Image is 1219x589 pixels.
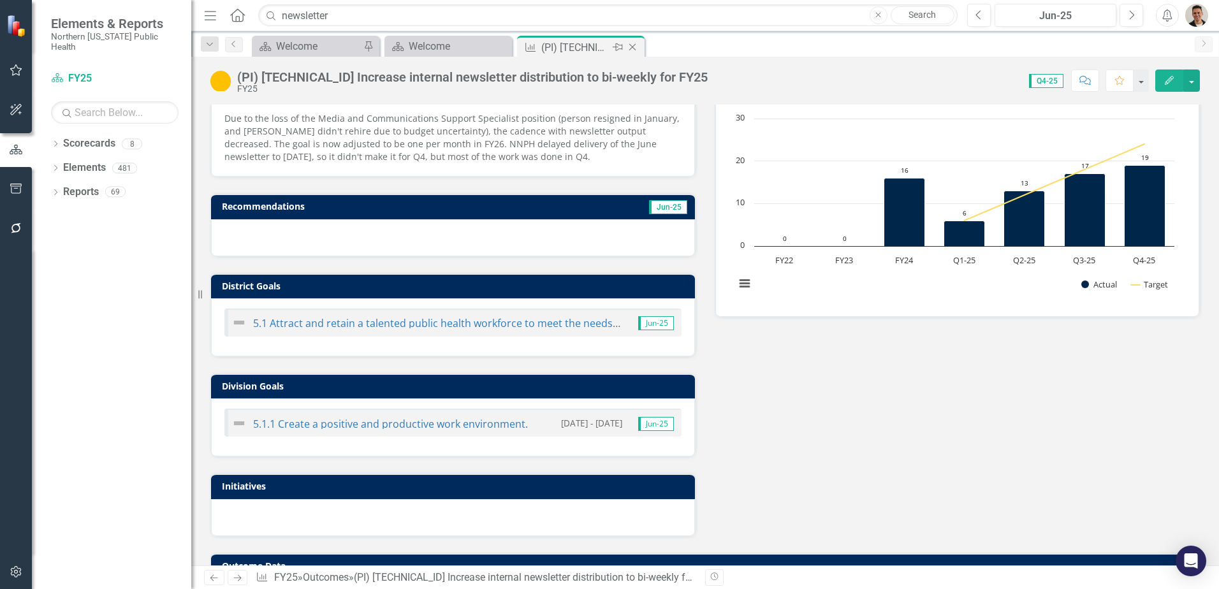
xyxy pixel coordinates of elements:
h3: Division Goals [222,381,689,391]
small: Northern [US_STATE] Public Health [51,31,179,52]
h3: Outcome Data [222,561,1193,571]
div: Welcome [409,38,509,54]
text: 0 [740,239,745,251]
text: 0 [783,234,787,243]
a: Elements [63,161,106,175]
span: Jun-25 [638,417,674,431]
text: FY23 [835,254,853,266]
div: Chart. Highcharts interactive chart. [729,112,1186,303]
img: Mike Escobar [1185,4,1208,27]
input: Search ClearPoint... [258,4,958,27]
a: Scorecards [63,136,115,151]
div: » » [256,571,696,585]
span: Elements & Reports [51,16,179,31]
a: Reports [63,185,99,200]
img: Not Defined [231,416,247,431]
text: 20 [736,154,745,166]
path: Q1-25, 6. Actual. [944,221,985,247]
a: Outcomes [303,571,349,583]
a: FY25 [274,571,298,583]
text: 16 [901,166,909,175]
a: Welcome [255,38,360,54]
div: 481 [112,163,137,173]
path: Q3-25, 17. Actual. [1065,174,1106,247]
a: Welcome [388,38,509,54]
button: Show Target [1131,279,1169,290]
text: FY24 [895,254,914,266]
input: Search Below... [51,101,179,124]
img: In Progress [210,71,231,91]
span: Q4-25 [1029,74,1063,88]
path: FY24, 16. Actual. [884,178,925,247]
path: Q2-25, 13. Actual. [1004,191,1045,247]
div: (PI) [TECHNICAL_ID] Increase internal newsletter distribution to bi-weekly for FY25 [354,571,720,583]
text: Q2-25 [1013,254,1035,266]
a: 5.1 Attract and retain a talented public health workforce to meet the needs of [GEOGRAPHIC_DATA]. [253,316,731,330]
div: (PI) [TECHNICAL_ID] Increase internal newsletter distribution to bi-weekly for FY25 [237,70,708,84]
text: 19 [1141,153,1149,162]
a: FY25 [51,71,179,86]
text: Q4-25 [1133,254,1155,266]
a: Search [891,6,954,24]
small: [DATE] - [DATE] [561,417,622,429]
div: Jun-25 [999,8,1112,24]
div: 69 [105,187,126,198]
text: 30 [736,112,745,123]
div: 8 [122,138,142,149]
span: Jun-25 [649,200,687,214]
span: Jun-25 [638,316,674,330]
h3: Recommendations [222,201,538,211]
p: Due to the loss of the Media and Communications Support Specialist position (person resigned in J... [224,112,682,163]
button: View chart menu, Chart [736,275,754,293]
a: 5.1.1 Create a positive and productive work environment. [253,417,528,431]
text: 0 [843,234,847,243]
button: Jun-25 [995,4,1116,27]
h3: District Goals [222,281,689,291]
text: 6 [963,208,967,217]
text: 17 [1081,161,1089,170]
g: Actual, series 1 of 2. Bar series with 7 bars. [766,166,1165,247]
svg: Interactive chart [729,112,1181,303]
button: Show Actual [1081,279,1117,290]
img: ClearPoint Strategy [6,14,29,36]
text: FY22 [775,254,793,266]
img: Not Defined [231,315,247,330]
text: 13 [1021,178,1028,187]
text: Q3-25 [1073,254,1095,266]
h3: Initiatives [222,481,689,491]
path: Q4-25, 19. Actual. [1125,166,1165,247]
text: Q1-25 [953,254,975,266]
div: (PI) [TECHNICAL_ID] Increase internal newsletter distribution to bi-weekly for FY25 [541,40,609,55]
div: FY25 [237,84,708,94]
div: Welcome [276,38,360,54]
div: Open Intercom Messenger [1176,546,1206,576]
text: 10 [736,196,745,208]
